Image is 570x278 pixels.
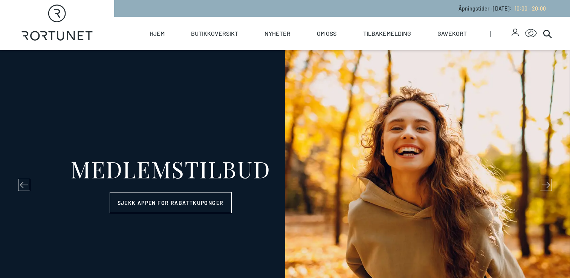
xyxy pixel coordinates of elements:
[191,17,238,50] a: Butikkoversikt
[363,17,411,50] a: Tilbakemelding
[437,17,467,50] a: Gavekort
[490,17,512,50] span: |
[70,157,270,180] div: MEDLEMSTILBUD
[317,17,336,50] a: Om oss
[458,5,546,12] p: Åpningstider - [DATE] :
[264,17,290,50] a: Nyheter
[515,5,546,12] span: 10:00 - 20:00
[110,192,232,213] a: Sjekk appen for rabattkuponger
[150,17,165,50] a: Hjem
[525,27,537,40] button: Open Accessibility Menu
[512,5,546,12] a: 10:00 - 20:00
